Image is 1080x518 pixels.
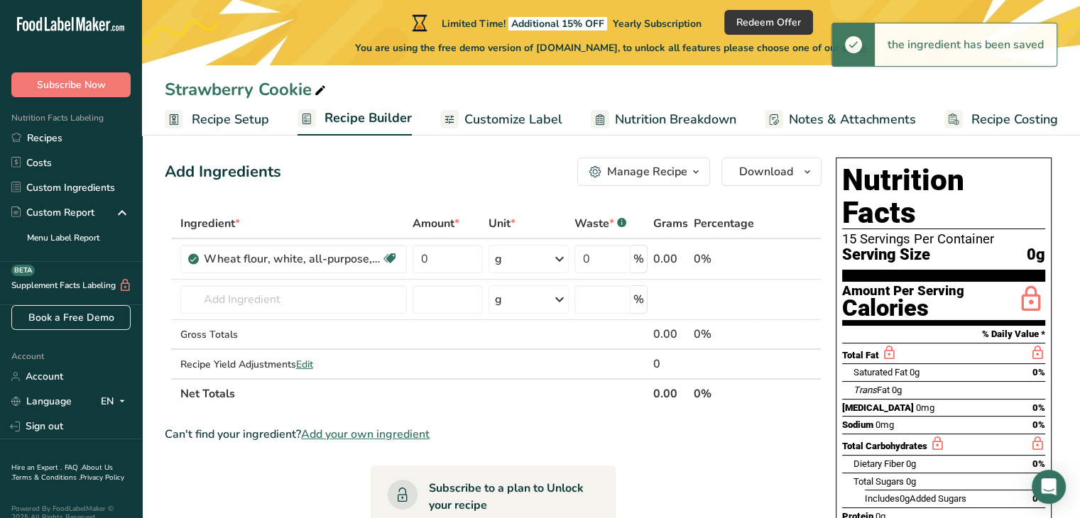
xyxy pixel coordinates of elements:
span: Recipe Costing [971,110,1058,129]
span: Serving Size [842,246,930,264]
span: Fat [853,385,890,395]
div: g [495,291,502,308]
span: Redeem Offer [736,15,801,30]
div: Calories [842,298,964,319]
span: Recipe Builder [324,109,412,128]
span: 0% [1032,402,1045,413]
span: You are using the free demo version of [DOMAIN_NAME], to unlock all features please choose one of... [355,40,867,55]
div: 0 [653,356,688,373]
div: Recipe Yield Adjustments [180,357,407,372]
span: 0g [910,367,920,378]
div: EN [101,393,131,410]
div: 0.00 [653,326,688,343]
span: Unit [489,215,516,232]
span: 0g [906,476,916,487]
span: Customize Label [464,110,562,129]
button: Manage Recipe [577,158,710,186]
a: Recipe Costing [944,104,1058,136]
span: Dietary Fiber [853,458,904,469]
div: 0% [694,326,754,343]
span: Percentage [694,215,754,232]
div: g [495,250,502,268]
input: Add Ingredient [180,285,407,314]
div: Custom Report [11,205,94,220]
a: Customize Label [440,104,562,136]
span: Yearly Subscription [613,17,702,31]
span: Total Sugars [853,476,904,487]
i: Trans [853,385,877,395]
span: 0g [892,385,902,395]
a: Notes & Attachments [765,104,916,136]
span: [MEDICAL_DATA] [842,402,914,413]
span: 0g [906,458,916,469]
div: 0% [694,250,754,268]
span: 0% [1032,367,1045,378]
div: Gross Totals [180,327,407,342]
div: Waste [574,215,626,232]
span: Download [739,163,793,180]
div: BETA [11,265,35,276]
span: Add your own ingredient [301,426,430,443]
a: Language [11,389,72,414]
span: 0g [1027,246,1045,264]
div: Amount Per Serving [842,285,964,298]
span: Saturated Fat [853,367,907,378]
a: FAQ . [65,463,82,473]
span: Includes Added Sugars [865,493,966,504]
a: Terms & Conditions . [12,473,80,483]
span: Grams [653,215,688,232]
span: Additional 15% OFF [508,17,607,31]
div: Can't find your ingredient? [165,426,822,443]
span: 0mg [916,402,934,413]
div: 0.00 [653,250,688,268]
div: Strawberry Cookie [165,77,329,102]
span: Nutrition Breakdown [615,110,736,129]
div: 15 Servings Per Container [842,232,1045,246]
span: Subscribe Now [37,77,106,92]
a: About Us . [11,463,113,483]
div: Wheat flour, white, all-purpose, self-rising, enriched [204,250,381,268]
span: Amount [413,215,459,232]
section: % Daily Value * [842,326,1045,343]
th: 0.00 [650,378,691,408]
span: 0% [1032,458,1045,469]
th: 0% [691,378,757,408]
button: Redeem Offer [724,10,813,35]
button: Subscribe Now [11,72,131,97]
div: Open Intercom Messenger [1032,470,1066,504]
span: 0% [1032,419,1045,430]
a: Hire an Expert . [11,463,62,473]
button: Download [721,158,822,186]
a: Nutrition Breakdown [591,104,736,136]
div: Add Ingredients [165,160,281,184]
span: Recipe Setup [192,110,269,129]
span: Ingredient [180,215,240,232]
span: Notes & Attachments [789,110,916,129]
a: Book a Free Demo [11,305,131,330]
a: Recipe Builder [298,102,412,136]
h1: Nutrition Facts [842,164,1045,229]
span: Total Carbohydrates [842,441,927,451]
a: Recipe Setup [165,104,269,136]
span: Sodium [842,419,873,430]
a: Privacy Policy [80,473,124,483]
span: Edit [296,358,313,371]
span: 0mg [876,419,894,430]
th: Net Totals [178,378,650,408]
div: Manage Recipe [607,163,687,180]
span: 0g [900,493,910,504]
div: Subscribe to a plan to Unlock your recipe [429,480,587,514]
span: Total Fat [842,350,879,360]
div: the ingredient has been saved [875,23,1057,66]
div: Limited Time! [409,14,702,31]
